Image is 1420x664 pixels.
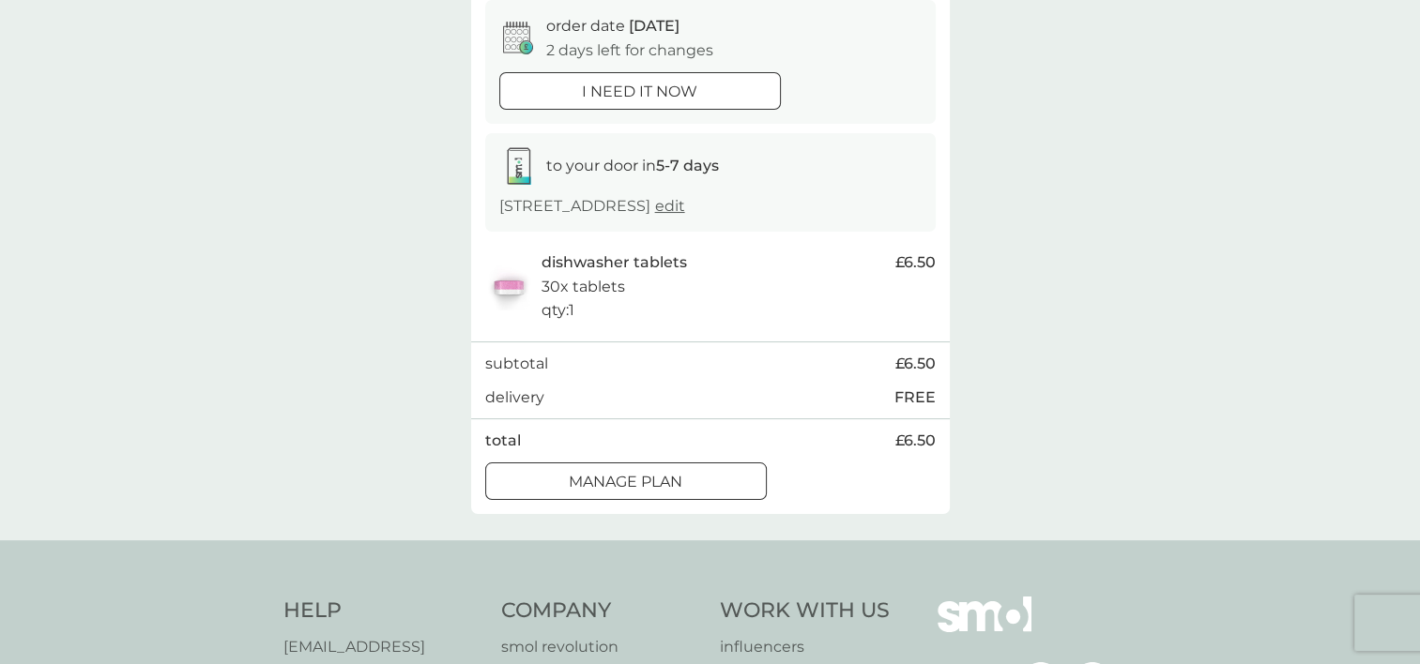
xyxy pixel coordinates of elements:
[542,298,574,323] p: qty : 1
[485,385,544,410] p: delivery
[894,385,936,410] p: FREE
[895,352,936,376] span: £6.50
[546,14,679,38] p: order date
[655,197,685,215] a: edit
[938,596,1031,660] img: smol
[582,80,697,104] p: i need it now
[499,72,781,110] button: i need it now
[546,157,719,174] span: to your door in
[485,462,767,500] button: Manage plan
[499,194,685,219] p: [STREET_ADDRESS]
[501,635,701,659] a: smol revolution
[485,352,548,376] p: subtotal
[656,157,719,174] strong: 5-7 days
[546,38,713,63] p: 2 days left for changes
[485,429,521,453] p: total
[895,429,936,453] span: £6.50
[542,250,687,275] p: dishwasher tablets
[895,250,936,275] span: £6.50
[283,596,483,626] h4: Help
[569,470,682,494] p: Manage plan
[629,17,679,35] span: [DATE]
[720,596,890,626] h4: Work With Us
[720,635,890,659] a: influencers
[501,596,701,626] h4: Company
[542,275,625,299] p: 30x tablets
